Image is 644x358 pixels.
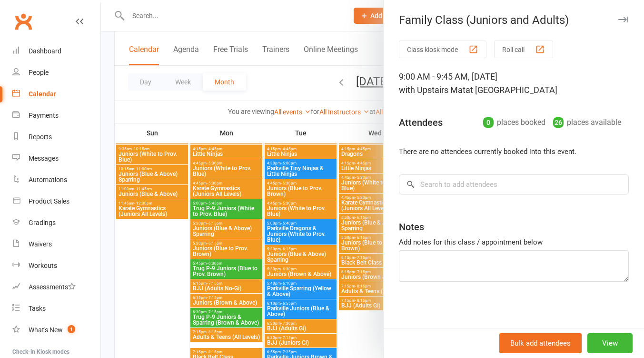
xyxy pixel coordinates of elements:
[29,283,76,291] div: Assessments
[12,298,100,319] a: Tasks
[399,85,466,95] span: with Upstairs Mat
[29,326,63,334] div: What's New
[29,133,52,141] div: Reports
[12,148,100,169] a: Messages
[12,62,100,83] a: People
[29,219,56,226] div: Gradings
[494,41,553,58] button: Roll call
[553,116,621,129] div: places available
[483,116,545,129] div: places booked
[29,305,46,312] div: Tasks
[29,90,56,98] div: Calendar
[29,176,67,184] div: Automations
[499,333,582,353] button: Bulk add attendees
[399,116,443,129] div: Attendees
[29,262,57,269] div: Workouts
[466,85,557,95] span: at [GEOGRAPHIC_DATA]
[11,10,35,33] a: Clubworx
[29,197,69,205] div: Product Sales
[399,236,629,248] div: Add notes for this class / appointment below
[384,13,644,27] div: Family Class (Juniors and Adults)
[12,126,100,148] a: Reports
[483,117,494,128] div: 0
[68,325,75,333] span: 1
[12,276,100,298] a: Assessments
[553,117,564,128] div: 26
[29,154,59,162] div: Messages
[29,112,59,119] div: Payments
[12,255,100,276] a: Workouts
[587,333,633,353] button: View
[12,169,100,191] a: Automations
[399,146,629,157] li: There are no attendees currently booked into this event.
[12,83,100,105] a: Calendar
[29,47,61,55] div: Dashboard
[29,240,52,248] div: Waivers
[12,212,100,234] a: Gradings
[12,319,100,341] a: What's New1
[399,41,486,58] button: Class kiosk mode
[29,69,49,76] div: People
[399,70,629,97] div: 9:00 AM - 9:45 AM, [DATE]
[12,105,100,126] a: Payments
[12,41,100,62] a: Dashboard
[399,220,424,234] div: Notes
[12,234,100,255] a: Waivers
[12,191,100,212] a: Product Sales
[399,174,629,194] input: Search to add attendees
